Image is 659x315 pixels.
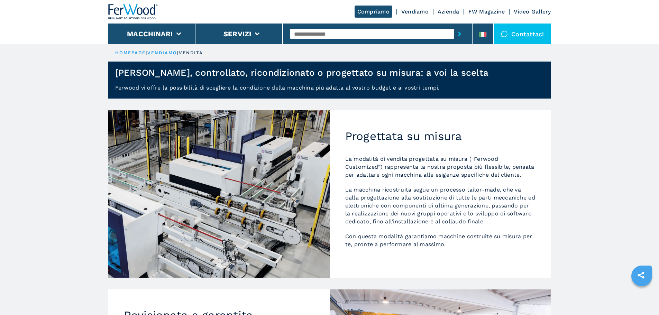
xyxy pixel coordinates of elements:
[345,129,536,143] h2: Progettata su misura
[468,8,505,15] a: FW Magazine
[632,267,650,284] a: sharethis
[345,186,536,225] p: La macchina ricostruita segue un processo tailor-made, che va dalla progettazione alla sostituzio...
[223,30,251,38] button: Servizi
[146,50,147,55] span: |
[108,4,158,19] img: Ferwood
[108,84,551,99] p: Ferwood vi offre la possibilità di scegliere la condizione della macchina più adatta al vostro bu...
[127,30,173,38] button: Macchinari
[514,8,551,15] a: Video Gallery
[115,50,146,55] a: HOMEPAGE
[179,50,203,56] p: vendita
[115,67,489,78] h1: [PERSON_NAME], controllato, ricondizionato o progettato su misura: a voi la scelta
[355,6,392,18] a: Compriamo
[401,8,429,15] a: Vendiamo
[630,284,654,310] iframe: Chat
[345,232,536,248] p: Con questa modalità garantiamo macchine costruite su misura per te, pronte a performare al massimo.
[345,155,536,179] p: La modalità di vendita progettata su misura (“Ferwood Customized”) rappresenta la nostra proposta...
[454,26,465,42] button: submit-button
[108,110,330,278] img: Progettata su misura
[147,50,177,55] a: vendiamo
[438,8,459,15] a: Azienda
[501,30,508,37] img: Contattaci
[494,24,551,44] div: Contattaci
[177,50,179,55] span: |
